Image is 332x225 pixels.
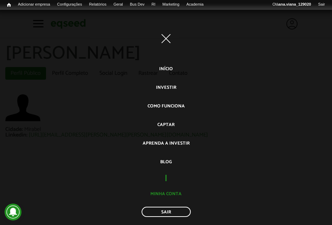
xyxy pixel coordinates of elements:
strong: ana.viana_129020 [279,2,311,6]
a: Marketing [159,2,183,7]
a: Sair [314,2,328,7]
a: Academia [183,2,207,7]
a: Início [159,63,173,75]
a: Aprenda a investir [143,138,190,149]
a: Configurações [54,2,86,7]
a: Oláana.viana_129020 [269,2,315,7]
a: Como funciona [148,100,185,112]
a: Relatórios [85,2,110,7]
a: Geral [110,2,126,7]
span: Início [7,2,11,7]
a: Captar [157,119,175,131]
a: Minha conta [150,188,182,200]
a: Investir [156,82,176,93]
a: Bus Dev [126,2,148,7]
a: Início [4,2,14,8]
a: Adicionar empresa [14,2,54,7]
a: Blog [160,156,172,168]
a: Sair [142,207,191,217]
a: RI [148,2,159,7]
